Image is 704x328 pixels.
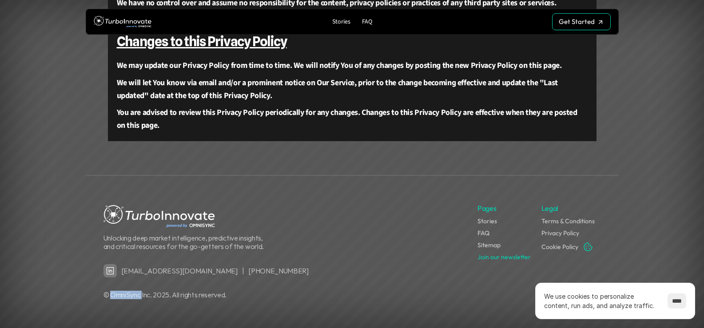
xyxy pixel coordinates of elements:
[552,13,611,30] a: Get Started
[541,217,595,225] a: Terms & Conditions
[541,203,558,213] p: Legal
[103,234,268,251] p: Unlocking deep market intelligence, predictive insights, and critical resources for the go-getter...
[358,16,376,28] a: FAQ
[477,203,496,213] p: Pages
[103,291,473,299] p: © OmniSync Inc. 2025. All rights reserved.
[242,267,244,275] p: |
[332,18,350,26] p: Stories
[477,241,501,249] a: Sitemap
[329,16,354,28] a: Stories
[94,14,151,30] img: TurboInnovate Logo
[583,241,593,252] button: Cookie Trigger
[121,266,238,275] a: [EMAIL_ADDRESS][DOMAIN_NAME]
[477,229,489,237] a: FAQ
[541,229,579,237] a: Privacy Policy
[248,266,309,275] a: [PHONE_NUMBER]
[477,253,531,261] a: Join our newsletter
[362,18,372,26] p: FAQ
[477,217,497,225] a: Stories
[559,18,595,26] p: Get Started
[541,243,578,251] a: Cookie Policy
[544,292,659,310] p: We use cookies to personalize content, run ads, and analyze traffic.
